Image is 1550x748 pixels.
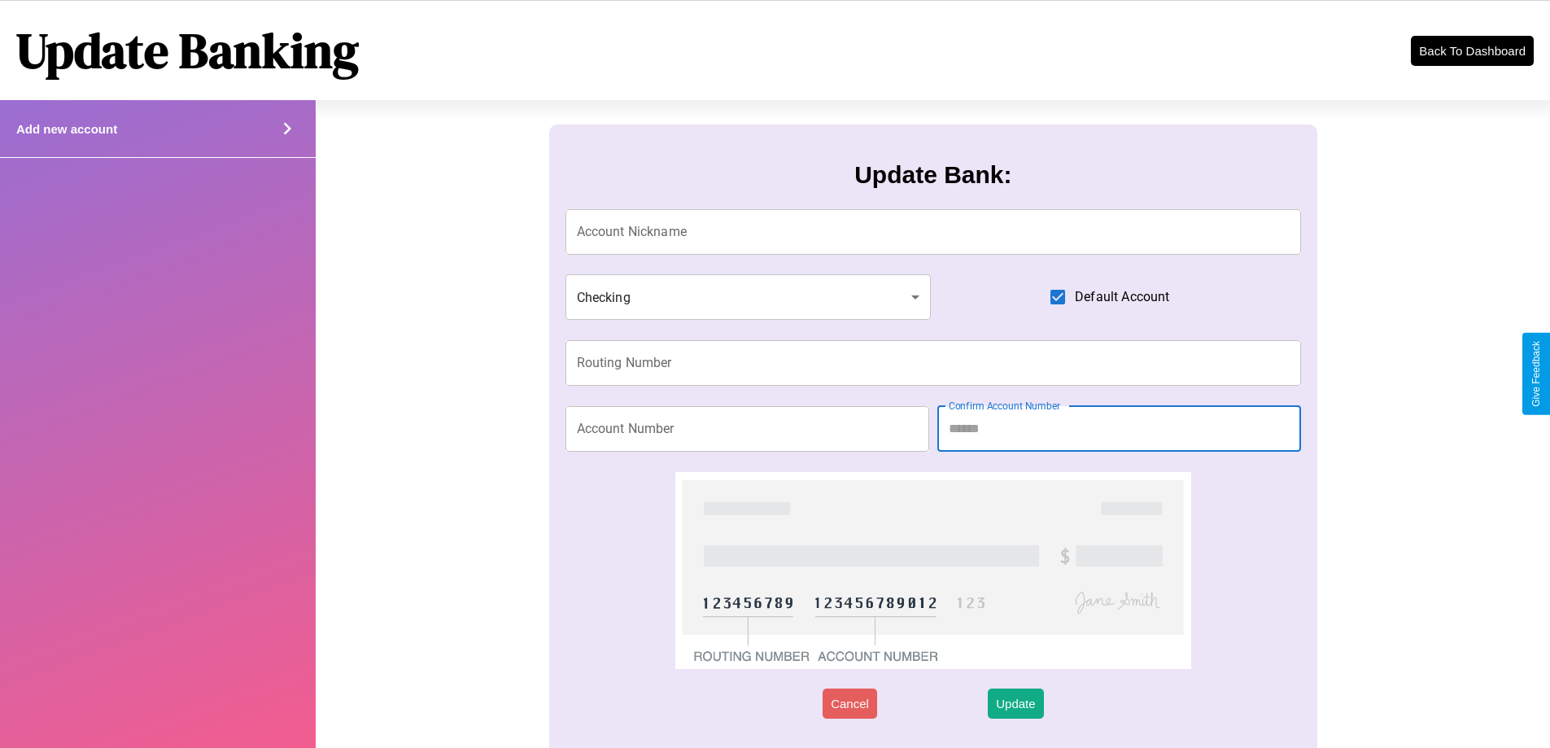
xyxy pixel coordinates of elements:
[16,122,117,136] h4: Add new account
[1075,287,1169,307] span: Default Account
[565,274,932,320] div: Checking
[949,399,1060,413] label: Confirm Account Number
[16,17,359,84] h1: Update Banking
[988,689,1043,719] button: Update
[1411,36,1534,66] button: Back To Dashboard
[854,161,1011,189] h3: Update Bank:
[1530,341,1542,407] div: Give Feedback
[823,689,877,719] button: Cancel
[675,472,1190,669] img: check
